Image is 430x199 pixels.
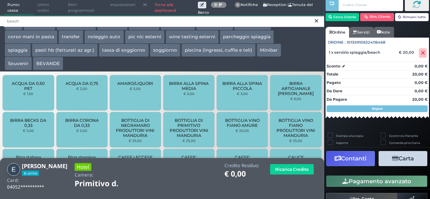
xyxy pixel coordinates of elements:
a: Ordine [326,27,349,38]
button: Pagamento avanzato [326,176,427,187]
span: BIRRA ALLA SPINA MEDIA [169,81,209,91]
small: € 5,00 [183,92,195,96]
button: pasti hb (fatturati az agr.) [32,44,98,57]
button: piscina (ingressi, cuffie e teli) [181,44,256,57]
label: Asporto [336,141,348,145]
span: Punto cassa [4,0,34,15]
button: soggiorno [150,44,180,57]
small: € 25,00 [289,139,302,143]
strong: 0,00 € [415,80,428,85]
span: Ordine : [328,40,346,45]
strong: Segue [372,106,383,111]
span: BIRRA BECKS DA 0,33 [8,118,48,128]
span: BOTTIGLIA VINO FIANO PRODUTTORI VINI MANDURIA [276,118,316,138]
small: € 6,00 [290,97,301,101]
small: € 3,00 [237,92,248,96]
a: Torna alla dashboard [151,0,198,15]
span: BIRRA ARTIGIANALE [PERSON_NAME] [276,81,316,96]
span: BOTTIGLIA VINO FIANO AMURE [222,118,262,128]
b: 0 [214,2,217,7]
label: Comanda prioritaria [389,141,420,145]
button: wine tasting esterni [166,30,219,44]
button: corso mani in pasta [5,30,57,44]
h3: Hotel [75,163,91,171]
label: Scontrino Parlante [389,134,418,138]
span: CAFFE LECCESE [118,155,153,160]
button: tassa di soggiorno [99,44,148,57]
span: BIRRA CORONA DA 0,33 [62,118,102,128]
small: € 5,00 [130,87,141,91]
span: Birra Italiana [16,155,41,160]
button: BEVANDE [33,57,63,70]
small: € 2,00 [76,87,87,91]
span: BIRRA ALLA SPINA PICCOLA [222,81,262,91]
small: € 25,00 [129,139,142,143]
b: [PERSON_NAME] [22,162,68,170]
small: € 25,00 [182,139,196,143]
label: Stampa una copia [336,134,363,138]
span: 0 [235,2,241,8]
strong: Pagato [327,80,341,85]
small: € 5,00 [23,129,34,133]
span: Birra straniera [68,155,96,160]
small: € 20,00 [235,129,249,133]
span: Impostazioni [106,0,139,10]
span: Ritiri programmati [64,0,106,15]
span: In arrivo [22,170,39,176]
h1: € 0,00 [224,170,259,178]
button: Ricarica Credito [270,164,314,175]
button: Carta [379,151,427,166]
strong: Totale [327,72,338,77]
h4: Camera: [75,172,93,178]
input: Ricerca articolo [4,15,324,27]
span: CALICE PROSECCO [276,155,316,165]
div: € 20,00 [398,50,418,55]
span: 101359106324116468 [347,40,385,45]
h4: Card: [7,178,19,183]
strong: Da Pagare [327,97,347,102]
button: parcheggio spiaggia [220,30,274,44]
span: 1 x servizio spiaggia/beach [329,50,380,55]
strong: 20,00 € [412,97,428,102]
button: spiaggia [5,44,31,57]
strong: Da Dare [327,89,342,93]
button: Rimuovi tutto [395,13,429,21]
img: Edwin Smit [7,163,20,176]
button: Contanti [326,151,375,166]
button: pic nic esterni [125,30,165,44]
span: ACQUA DA 0,75 [66,81,98,86]
strong: 0,00 € [415,64,428,68]
button: Cerca Cliente [326,13,359,21]
span: CAFFE' DECAFFEINATO [222,155,262,165]
small: € 1,50 [23,92,33,96]
span: Ultimi ordini [34,0,64,15]
h4: Credito Residuo: [224,163,259,168]
button: Minibar [257,44,281,57]
strong: 20,00 € [412,72,428,77]
a: Note [373,27,394,38]
small: € 5,00 [76,129,87,133]
span: ACQUA DA 0,50 PET [8,81,48,91]
button: noleggio auto [84,30,124,44]
strong: Sconto [327,63,340,69]
span: BOTTIGLIA DI NEGRAMARO PRODUTTORI VINI MANDURIA [116,118,156,138]
h1: Primitivo d. [75,180,137,188]
span: BOTTIGLIA DI PRIMITIVO PRODUTTORI VINI MANDURIA [169,118,209,138]
span: AMARO/LIQUORI [117,81,153,86]
strong: 0,00 € [415,89,428,93]
button: Rim. Cliente [360,13,394,21]
span: CAFFE' [181,155,197,160]
button: Souvenir [5,57,32,70]
a: Servizi [349,27,373,38]
button: transfer [58,30,83,44]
